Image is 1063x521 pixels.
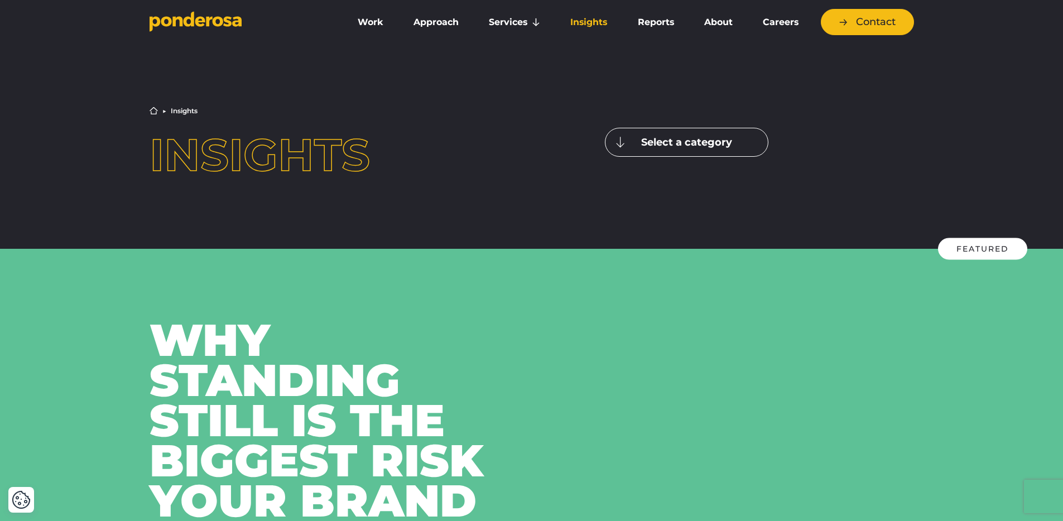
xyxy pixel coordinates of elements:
[12,490,31,509] img: Revisit consent button
[821,9,914,35] a: Contact
[12,490,31,509] button: Cookie Settings
[150,128,370,182] span: Insights
[750,11,811,34] a: Careers
[557,11,620,34] a: Insights
[605,128,768,157] button: Select a category
[150,107,158,115] a: Home
[345,11,396,34] a: Work
[401,11,472,34] a: Approach
[150,11,328,33] a: Go to homepage
[162,108,166,114] li: ▶︎
[625,11,687,34] a: Reports
[476,11,553,34] a: Services
[691,11,745,34] a: About
[171,108,198,114] li: Insights
[938,238,1027,260] div: Featured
